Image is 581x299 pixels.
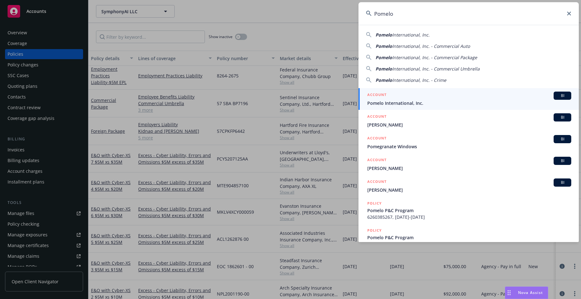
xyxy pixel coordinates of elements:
h5: ACCOUNT [367,135,386,143]
span: Pomelo International, Inc. [367,100,571,106]
button: Nova Assist [505,286,548,299]
div: Drag to move [505,287,513,299]
span: BI [556,115,569,120]
span: BI [556,158,569,164]
span: [PERSON_NAME] [367,187,571,193]
span: International, Inc. - Crime [392,77,446,83]
span: [PERSON_NAME] [367,121,571,128]
h5: POLICY [367,200,382,206]
span: BLS [PHONE_NUMBER], [DATE]-[DATE] [367,241,571,247]
span: International, Inc. - Commercial Package [392,54,477,60]
span: Pomelo P&C Program [367,207,571,214]
span: Pomelo [375,32,392,38]
span: 6260385267, [DATE]-[DATE] [367,214,571,220]
a: ACCOUNTBI[PERSON_NAME] [358,175,579,197]
span: International, Inc. - Commercial Umbrella [392,66,480,72]
a: ACCOUNTBI[PERSON_NAME] [358,110,579,132]
a: POLICYPomelo P&C Program6260385267, [DATE]-[DATE] [358,197,579,224]
span: BI [556,136,569,142]
span: Nova Assist [518,290,543,295]
a: ACCOUNTBIPomegranate Windows [358,132,579,153]
span: Pomelo [375,43,392,49]
span: Pomelo P&C Program [367,234,571,241]
a: POLICYPomelo P&C ProgramBLS [PHONE_NUMBER], [DATE]-[DATE] [358,224,579,251]
h5: ACCOUNT [367,157,386,164]
span: Pomelo [375,77,392,83]
h5: POLICY [367,227,382,234]
h5: ACCOUNT [367,178,386,186]
span: BI [556,180,569,185]
span: Pomelo [375,54,392,60]
span: [PERSON_NAME] [367,165,571,172]
span: Pomegranate Windows [367,143,571,150]
span: International, Inc. - Commercial Auto [392,43,470,49]
span: BI [556,93,569,99]
h5: ACCOUNT [367,113,386,121]
a: ACCOUNTBI[PERSON_NAME] [358,153,579,175]
span: Pomelo [375,66,392,72]
input: Search... [358,2,579,25]
h5: ACCOUNT [367,92,386,99]
span: International, Inc. [392,32,430,38]
a: ACCOUNTBIPomelo International, Inc. [358,88,579,110]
